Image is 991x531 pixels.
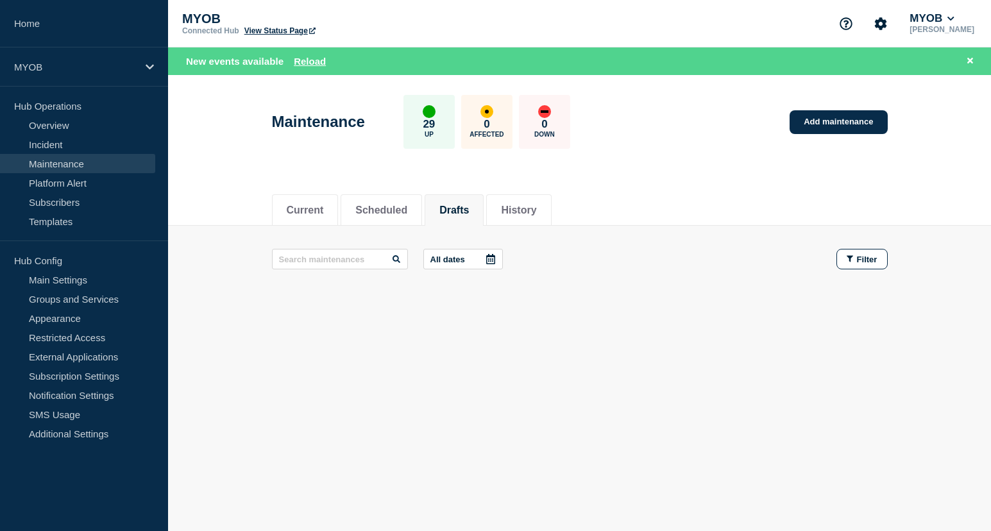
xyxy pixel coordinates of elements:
[14,62,137,72] p: MYOB
[790,110,887,134] a: Add maintenance
[423,118,435,131] p: 29
[836,249,888,269] button: Filter
[833,10,860,37] button: Support
[867,10,894,37] button: Account settings
[272,249,408,269] input: Search maintenances
[470,131,504,138] p: Affected
[484,118,489,131] p: 0
[430,255,465,264] p: All dates
[907,12,957,25] button: MYOB
[857,255,877,264] span: Filter
[538,105,551,118] div: down
[907,25,977,34] p: [PERSON_NAME]
[186,56,284,67] span: New events available
[423,249,503,269] button: All dates
[423,105,436,118] div: up
[294,56,326,67] button: Reload
[480,105,493,118] div: affected
[439,205,469,216] button: Drafts
[534,131,555,138] p: Down
[501,205,536,216] button: History
[182,12,439,26] p: MYOB
[287,205,324,216] button: Current
[355,205,407,216] button: Scheduled
[541,118,547,131] p: 0
[182,26,239,35] p: Connected Hub
[244,26,316,35] a: View Status Page
[425,131,434,138] p: Up
[272,113,365,131] h1: Maintenance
